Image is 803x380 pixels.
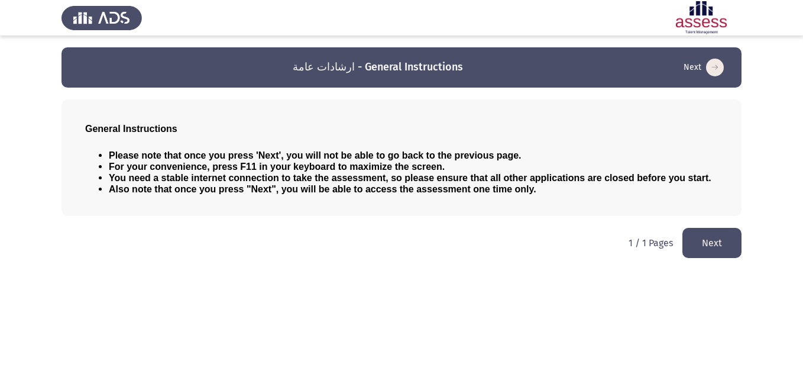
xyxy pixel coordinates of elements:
[682,228,742,258] button: load next page
[109,162,445,172] span: For your convenience, press F11 in your keyboard to maximize the screen.
[85,124,177,134] span: General Instructions
[61,1,142,34] img: Assess Talent Management logo
[109,184,536,194] span: Also note that once you press "Next", you will be able to access the assessment one time only.
[109,150,522,160] span: Please note that once you press 'Next', you will not be able to go back to the previous page.
[109,173,711,183] span: You need a stable internet connection to take the assessment, so please ensure that all other app...
[629,237,673,249] p: 1 / 1 Pages
[680,58,727,77] button: load next page
[661,1,742,34] img: Assessment logo of ASSESS Employability - EBI
[293,60,463,75] h3: ارشادات عامة - General Instructions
